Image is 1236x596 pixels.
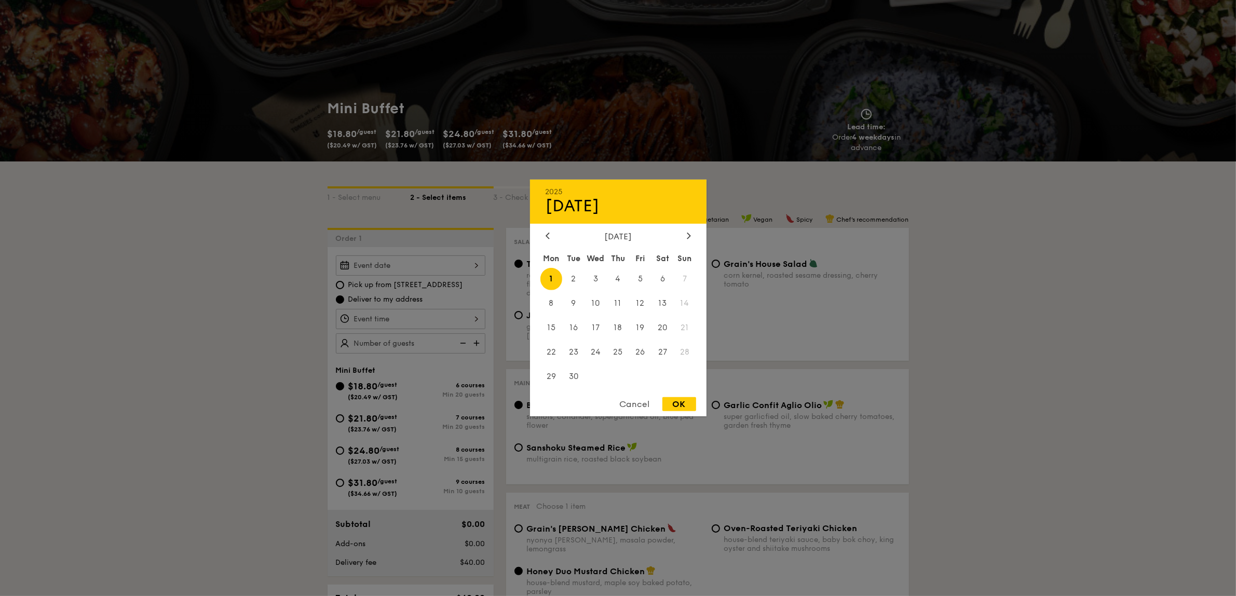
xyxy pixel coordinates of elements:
span: 29 [540,365,563,387]
span: 10 [585,292,607,315]
span: 12 [629,292,651,315]
span: 13 [651,292,674,315]
span: 4 [607,268,629,290]
span: 14 [674,292,696,315]
div: Mon [540,249,563,268]
span: 16 [562,317,585,339]
span: 18 [607,317,629,339]
span: 5 [629,268,651,290]
span: 23 [562,341,585,363]
span: 21 [674,317,696,339]
span: 19 [629,317,651,339]
span: 6 [651,268,674,290]
div: Sat [651,249,674,268]
div: Wed [585,249,607,268]
span: 20 [651,317,674,339]
span: 28 [674,341,696,363]
span: 30 [562,365,585,387]
div: Thu [607,249,629,268]
span: 27 [651,341,674,363]
span: 15 [540,317,563,339]
div: [DATE] [546,232,691,241]
span: 2 [562,268,585,290]
span: 9 [562,292,585,315]
span: 24 [585,341,607,363]
span: 3 [585,268,607,290]
div: 2025 [546,187,691,196]
span: 26 [629,341,651,363]
span: 22 [540,341,563,363]
span: 25 [607,341,629,363]
span: 17 [585,317,607,339]
span: 8 [540,292,563,315]
span: 11 [607,292,629,315]
div: Tue [562,249,585,268]
div: Cancel [609,397,660,411]
div: Fri [629,249,651,268]
span: 7 [674,268,696,290]
div: [DATE] [546,196,691,216]
div: OK [662,397,696,411]
span: 1 [540,268,563,290]
div: Sun [674,249,696,268]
